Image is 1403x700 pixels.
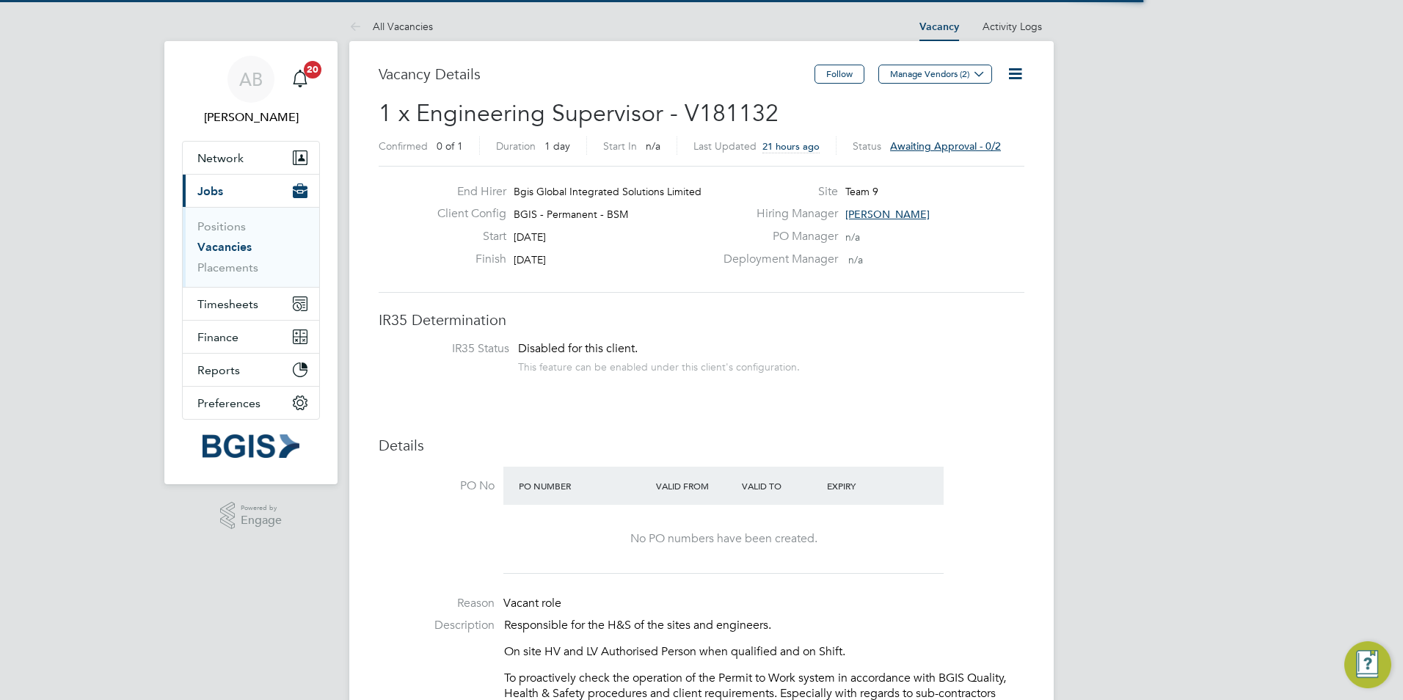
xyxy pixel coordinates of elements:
p: On site HV and LV Authorised Person when qualified and on Shift. [504,644,1024,660]
a: 20 [285,56,315,103]
label: Duration [496,139,536,153]
span: n/a [848,253,863,266]
label: Confirmed [379,139,428,153]
a: Vacancies [197,240,252,254]
h3: Details [379,436,1024,455]
label: End Hirer [426,184,506,200]
span: 20 [304,61,321,79]
a: Vacancy [919,21,959,33]
span: Awaiting approval - 0/2 [890,139,1001,153]
button: Timesheets [183,288,319,320]
label: Finish [426,252,506,267]
span: Bgis Global Integrated Solutions Limited [514,185,701,198]
button: Finance [183,321,319,353]
button: Jobs [183,175,319,207]
span: [DATE] [514,230,546,244]
span: Finance [197,330,238,344]
label: PO Manager [715,229,838,244]
button: Preferences [183,387,319,419]
div: Expiry [823,473,909,499]
div: PO Number [515,473,652,499]
label: Site [715,184,838,200]
span: Reports [197,363,240,377]
span: 0 of 1 [437,139,463,153]
nav: Main navigation [164,41,338,484]
span: n/a [845,230,860,244]
span: BGIS - Permanent - BSM [514,208,628,221]
div: No PO numbers have been created. [518,531,929,547]
button: Reports [183,354,319,386]
div: Valid From [652,473,738,499]
span: Timesheets [197,297,258,311]
a: Powered byEngage [220,502,283,530]
span: [PERSON_NAME] [845,208,930,221]
span: Jobs [197,184,223,198]
label: Description [379,618,495,633]
label: IR35 Status [393,341,509,357]
label: PO No [379,478,495,494]
a: AB[PERSON_NAME] [182,56,320,126]
span: 1 day [544,139,570,153]
span: Powered by [241,502,282,514]
span: 1 x Engineering Supervisor - V181132 [379,99,779,128]
p: Responsible for the H&S of the sites and engineers. [504,618,1024,633]
label: Deployment Manager [715,252,838,267]
div: Valid To [738,473,824,499]
span: AB [239,70,263,89]
label: Hiring Manager [715,206,838,222]
div: This feature can be enabled under this client's configuration. [518,357,800,373]
button: Manage Vendors (2) [878,65,992,84]
a: Go to home page [182,434,320,458]
span: Engage [241,514,282,527]
label: Start [426,229,506,244]
h3: Vacancy Details [379,65,815,84]
button: Follow [815,65,864,84]
span: n/a [646,139,660,153]
span: Adam Bramley [182,109,320,126]
a: All Vacancies [349,20,433,33]
span: 21 hours ago [762,140,820,153]
span: Network [197,151,244,165]
span: Disabled for this client. [518,341,638,356]
span: [DATE] [514,253,546,266]
button: Network [183,142,319,174]
a: Activity Logs [983,20,1042,33]
button: Engage Resource Center [1344,641,1391,688]
label: Status [853,139,881,153]
span: Vacant role [503,596,561,610]
img: bgis-logo-retina.png [203,434,299,458]
label: Reason [379,596,495,611]
label: Client Config [426,206,506,222]
h3: IR35 Determination [379,310,1024,329]
label: Last Updated [693,139,757,153]
span: Team 9 [845,185,878,198]
div: Jobs [183,207,319,287]
label: Start In [603,139,637,153]
a: Placements [197,260,258,274]
span: Preferences [197,396,260,410]
a: Positions [197,219,246,233]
